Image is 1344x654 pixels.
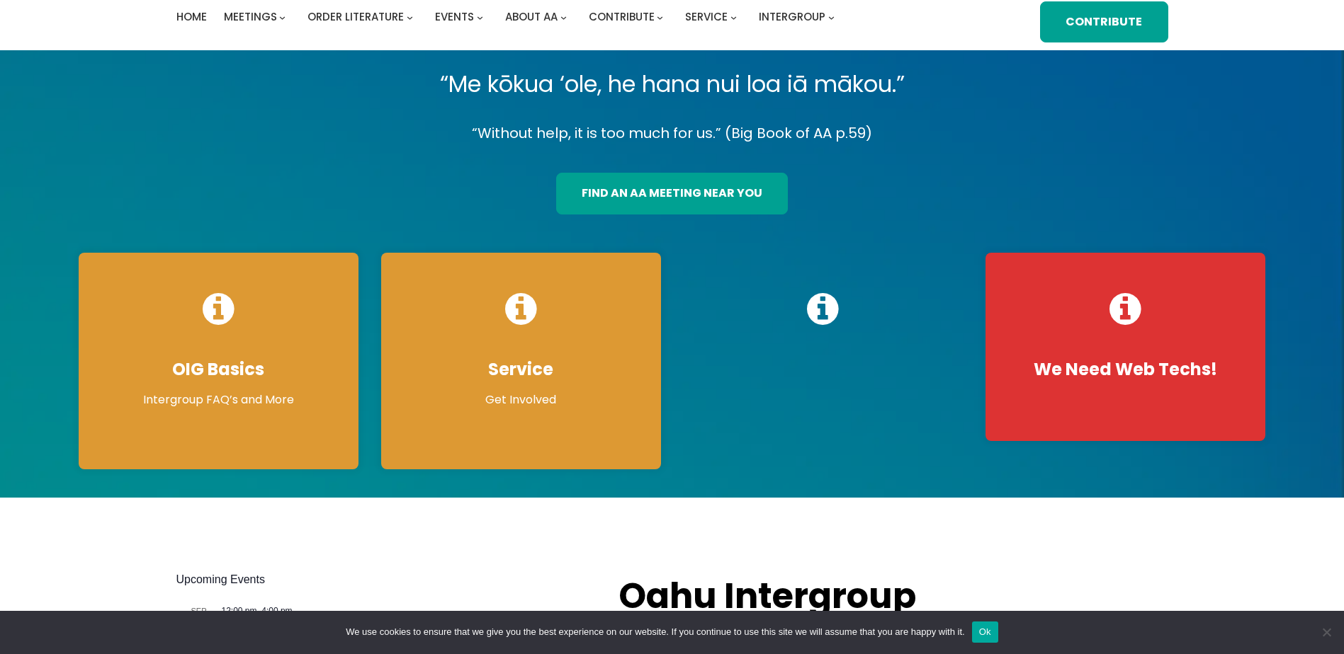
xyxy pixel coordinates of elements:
a: About AA [505,7,558,27]
button: Intergroup submenu [828,14,835,21]
nav: Intergroup [176,7,840,27]
h4: OIG Reports [698,359,949,380]
h4: We Need Web Techs! [1000,359,1251,380]
a: Intergroup [759,7,825,27]
a: Contribute [589,7,655,27]
span: Sep [176,605,222,617]
a: Meetings [224,7,277,27]
button: Ok [972,621,998,643]
p: OIG Reports [698,391,949,408]
span: About AA [505,9,558,24]
button: Order Literature submenu [407,14,413,21]
button: Meetings submenu [279,14,286,21]
button: About AA submenu [560,14,567,21]
a: Service [685,7,728,27]
span: 12:00 pm [222,606,257,616]
p: Get Involved [395,391,647,408]
p: “Without help, it is too much for us.” (Big Book of AA p.59) [67,121,1277,146]
span: Events [435,9,474,24]
span: Order Literature [307,9,404,24]
span: Intergroup [759,9,825,24]
a: Home [176,7,207,27]
p: Intergroup FAQ’s and More [93,391,344,408]
a: find an aa meeting near you [556,173,788,214]
a: Events [435,7,474,27]
a: Contribute [1040,1,1168,42]
span: Meetings [224,9,277,24]
h2: Upcoming Events [176,571,591,588]
h4: Service [395,359,647,380]
span: Contribute [589,9,655,24]
h4: OIG Basics [93,359,344,380]
span: Home [176,9,207,24]
span: 4:00 pm [261,606,292,616]
span: Service [685,9,728,24]
span: No [1319,625,1333,639]
span: We use cookies to ensure that we give you the best experience on our website. If you continue to ... [346,625,964,639]
h2: Oahu Intergroup [619,571,960,621]
time: – [222,606,293,616]
button: Events submenu [477,14,483,21]
p: “Me kōkua ‘ole, he hana nui loa iā mākou.” [67,64,1277,104]
button: Service submenu [730,14,737,21]
button: Contribute submenu [657,14,663,21]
